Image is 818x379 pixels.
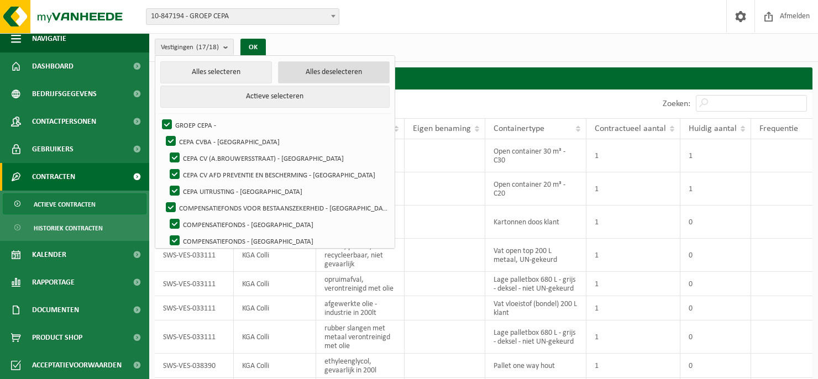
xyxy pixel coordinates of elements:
[32,324,82,351] span: Product Shop
[167,216,389,233] label: COMPENSATIEFONDS - [GEOGRAPHIC_DATA]
[680,206,751,239] td: 0
[316,272,405,296] td: opruimafval, verontreinigd met olie
[32,163,75,191] span: Contracten
[167,183,389,199] label: CEPA UITRUSTING - [GEOGRAPHIC_DATA]
[32,25,66,52] span: Navigatie
[494,124,544,133] span: Containertype
[680,354,751,378] td: 0
[586,320,680,354] td: 1
[155,320,234,354] td: SWS-VES-033111
[155,239,234,272] td: SWS-VES-033111
[680,320,751,354] td: 0
[586,139,680,172] td: 1
[146,8,339,25] span: 10-847194 - GROEP CEPA
[160,86,390,108] button: Actieve selecteren
[234,354,316,378] td: KGA Colli
[759,124,798,133] span: Frequentie
[161,39,219,56] span: Vestigingen
[586,172,680,206] td: 1
[34,194,96,215] span: Actieve contracten
[3,193,146,214] a: Actieve contracten
[32,108,96,135] span: Contactpersonen
[155,67,812,89] h2: Contracten
[146,9,339,24] span: 10-847194 - GROEP CEPA
[485,354,586,378] td: Pallet one way hout
[164,133,389,150] label: CEPA CVBA - [GEOGRAPHIC_DATA]
[595,124,666,133] span: Contractueel aantal
[32,351,122,379] span: Acceptatievoorwaarden
[586,354,680,378] td: 1
[32,241,66,269] span: Kalender
[160,117,389,133] label: GROEP CEPA -
[278,61,390,83] button: Alles deselecteren
[234,239,316,272] td: KGA Colli
[586,272,680,296] td: 1
[586,239,680,272] td: 1
[32,80,97,108] span: Bedrijfsgegevens
[680,139,751,172] td: 1
[586,296,680,320] td: 1
[663,99,690,108] label: Zoeken:
[160,61,272,83] button: Alles selecteren
[34,218,103,239] span: Historiek contracten
[167,150,389,166] label: CEPA CV (A.BROUWERSSTRAAT) - [GEOGRAPHIC_DATA]
[680,239,751,272] td: 0
[155,354,234,378] td: SWS-VES-038390
[32,296,79,324] span: Documenten
[234,272,316,296] td: KGA Colli
[485,239,586,272] td: Vat open top 200 L metaal, UN-gekeurd
[485,206,586,239] td: Kartonnen doos klant
[3,217,146,238] a: Historiek contracten
[680,172,751,206] td: 1
[316,354,405,378] td: ethyleenglycol, gevaarlijk in 200l
[680,272,751,296] td: 0
[586,206,680,239] td: 1
[164,199,389,216] label: COMPENSATIEFONDS VOOR BESTAANSZEKERHEID - [GEOGRAPHIC_DATA]
[155,39,234,55] button: Vestigingen(17/18)
[234,320,316,354] td: KGA Colli
[485,320,586,354] td: Lage palletbox 680 L - grijs - deksel - niet UN-gekeurd
[155,272,234,296] td: SWS-VES-033111
[316,239,405,272] td: toners, poeder, niet-recycleerbaar, niet gevaarlijk
[316,296,405,320] td: afgewerkte olie - industrie in 200lt
[689,124,737,133] span: Huidig aantal
[485,272,586,296] td: Lage palletbox 680 L - grijs - deksel - niet UN-gekeurd
[234,296,316,320] td: KGA Colli
[485,296,586,320] td: Vat vloeistof (bondel) 200 L klant
[155,296,234,320] td: SWS-VES-033111
[485,172,586,206] td: Open container 20 m³ - C20
[32,52,74,80] span: Dashboard
[196,44,219,51] count: (17/18)
[485,139,586,172] td: Open container 30 m³ - C30
[680,296,751,320] td: 0
[240,39,266,56] button: OK
[316,320,405,354] td: rubber slangen met metaal verontreinigd met olie
[32,269,75,296] span: Rapportage
[413,124,471,133] span: Eigen benaming
[167,166,389,183] label: CEPA CV AFD PREVENTIE EN BESCHERMING - [GEOGRAPHIC_DATA]
[32,135,74,163] span: Gebruikers
[167,233,389,249] label: COMPENSATIEFONDS - [GEOGRAPHIC_DATA]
